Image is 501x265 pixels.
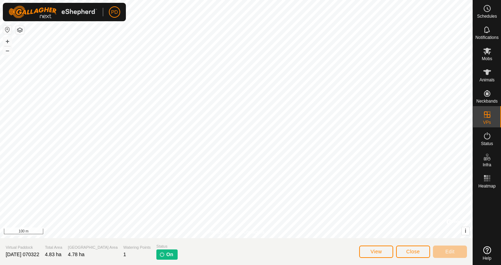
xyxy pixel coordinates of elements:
[483,256,491,260] span: Help
[406,249,420,254] span: Close
[156,243,177,249] span: Status
[482,57,492,61] span: Mobs
[477,14,497,18] span: Schedules
[123,252,126,257] span: 1
[166,251,173,258] span: On
[462,227,469,235] button: i
[68,252,85,257] span: 4.78 ha
[45,252,62,257] span: 4.83 ha
[483,163,491,167] span: Infra
[481,142,493,146] span: Status
[371,249,382,254] span: View
[433,246,467,258] button: Edit
[359,246,393,258] button: View
[9,6,97,18] img: Gallagher Logo
[3,37,12,46] button: +
[478,184,496,188] span: Heatmap
[396,246,430,258] button: Close
[3,46,12,55] button: –
[445,249,455,254] span: Edit
[483,120,491,125] span: VPs
[6,244,39,250] span: Virtual Paddock
[479,78,495,82] span: Animals
[16,26,24,34] button: Map Layers
[475,35,499,40] span: Notifications
[159,252,165,257] img: turn-on
[473,243,501,263] a: Help
[476,99,497,103] span: Neckbands
[45,244,62,250] span: Total Area
[68,244,118,250] span: [GEOGRAPHIC_DATA] Area
[111,8,118,16] span: PD
[243,229,264,235] a: Contact Us
[3,25,12,34] button: Reset Map
[6,252,39,257] span: [DATE] 070322
[123,244,151,250] span: Watering Points
[465,228,466,234] span: i
[208,229,235,235] a: Privacy Policy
